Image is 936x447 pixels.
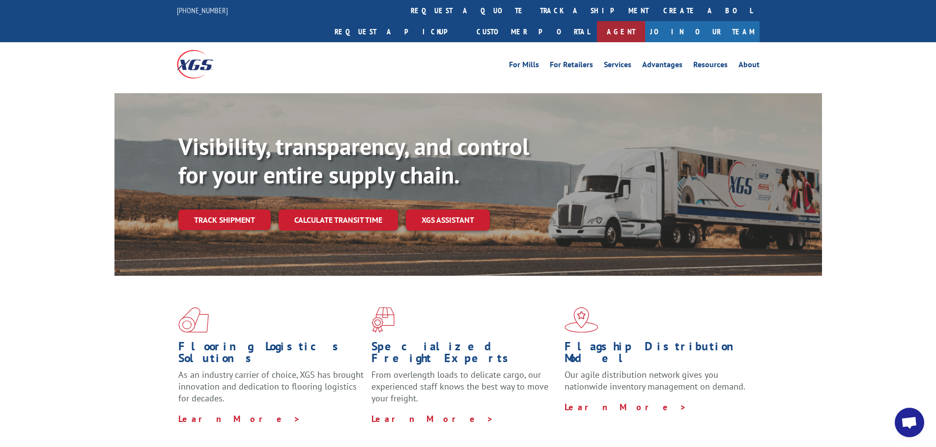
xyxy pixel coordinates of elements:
a: For Mills [509,61,539,72]
a: Customer Portal [469,21,597,42]
h1: Flagship Distribution Model [565,341,750,369]
a: Learn More > [565,401,687,413]
a: XGS ASSISTANT [406,210,490,231]
a: Advantages [642,61,682,72]
img: xgs-icon-focused-on-flooring-red [371,307,395,333]
h1: Specialized Freight Experts [371,341,557,369]
a: Track shipment [178,210,271,230]
span: Our agile distribution network gives you nationwide inventory management on demand. [565,369,745,392]
img: xgs-icon-total-supply-chain-intelligence-red [178,307,209,333]
b: Visibility, transparency, and control for your entire supply chain. [178,131,529,190]
a: Request a pickup [327,21,469,42]
a: For Retailers [550,61,593,72]
img: xgs-icon-flagship-distribution-model-red [565,307,598,333]
a: Services [604,61,631,72]
h1: Flooring Logistics Solutions [178,341,364,369]
a: Calculate transit time [279,210,398,231]
a: [PHONE_NUMBER] [177,5,228,15]
a: Resources [693,61,728,72]
a: Learn More > [371,413,494,424]
a: Agent [597,21,645,42]
a: About [738,61,760,72]
span: As an industry carrier of choice, XGS has brought innovation and dedication to flooring logistics... [178,369,364,404]
div: Open chat [895,408,924,437]
p: From overlength loads to delicate cargo, our experienced staff knows the best way to move your fr... [371,369,557,413]
a: Join Our Team [645,21,760,42]
a: Learn More > [178,413,301,424]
